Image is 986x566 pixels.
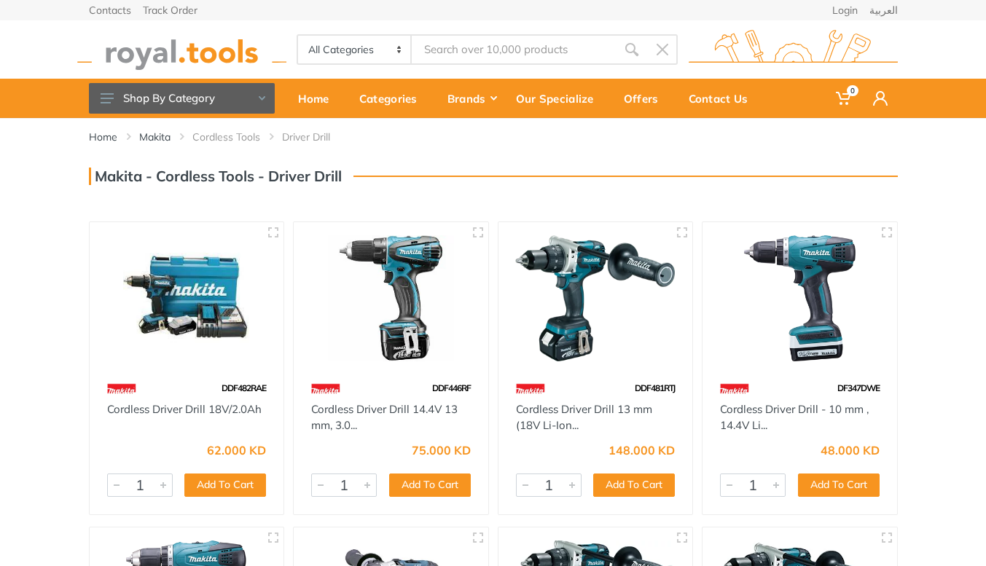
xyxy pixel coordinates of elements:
[516,402,652,433] a: Cordless Driver Drill 13 mm (18V Li-Ion...
[389,473,471,497] button: Add To Cart
[192,130,260,144] a: Cordless Tools
[614,83,678,114] div: Offers
[506,79,614,118] a: Our Specialize
[593,473,675,497] button: Add To Cart
[412,34,616,65] input: Site search
[635,382,675,393] span: DDF481RTJ
[432,382,471,393] span: DDF446RF
[798,473,880,497] button: Add To Cart
[107,376,136,401] img: 42.webp
[307,235,475,361] img: Royal Tools - Cordless Driver Drill 14.4V 13 mm, 3.0 Ah
[139,130,171,144] a: Makita
[437,83,506,114] div: Brands
[311,376,340,401] img: 42.webp
[298,36,412,63] select: Category
[412,444,471,456] div: 75.000 KD
[678,79,768,118] a: Contact Us
[720,402,869,433] a: Cordless Driver Drill - 10 mm , 14.4V Li...
[512,235,680,361] img: Royal Tools - Cordless Driver Drill 13 mm (18V Li-Ion) 5.0 Ah
[282,130,352,144] li: Driver Drill
[516,376,545,401] img: 42.webp
[689,30,898,70] img: royal.tools Logo
[103,235,271,361] img: Royal Tools - Cordless Driver Drill 18V/2.0Ah
[184,473,266,497] button: Add To Cart
[609,444,675,456] div: 148.000 KD
[869,5,898,15] a: العربية
[89,5,131,15] a: Contacts
[716,235,884,361] img: Royal Tools - Cordless Driver Drill - 10 mm , 14.4V Lithium-Ion G Series
[847,85,858,96] span: 0
[288,79,349,118] a: Home
[89,168,342,185] h3: Makita - Cordless Tools - Driver Drill
[349,83,437,114] div: Categories
[311,402,458,433] a: Cordless Driver Drill 14.4V 13 mm, 3.0...
[837,382,880,393] span: DF347DWE
[89,83,275,114] button: Shop By Category
[614,79,678,118] a: Offers
[77,30,286,70] img: royal.tools Logo
[143,5,197,15] a: Track Order
[506,83,614,114] div: Our Specialize
[821,444,880,456] div: 48.000 KD
[89,130,898,144] nav: breadcrumb
[222,382,266,393] span: DDF482RAE
[207,444,266,456] div: 62.000 KD
[288,83,349,114] div: Home
[107,402,262,416] a: Cordless Driver Drill 18V/2.0Ah
[832,5,858,15] a: Login
[678,83,768,114] div: Contact Us
[720,376,749,401] img: 42.webp
[89,130,117,144] a: Home
[826,79,863,118] a: 0
[349,79,437,118] a: Categories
